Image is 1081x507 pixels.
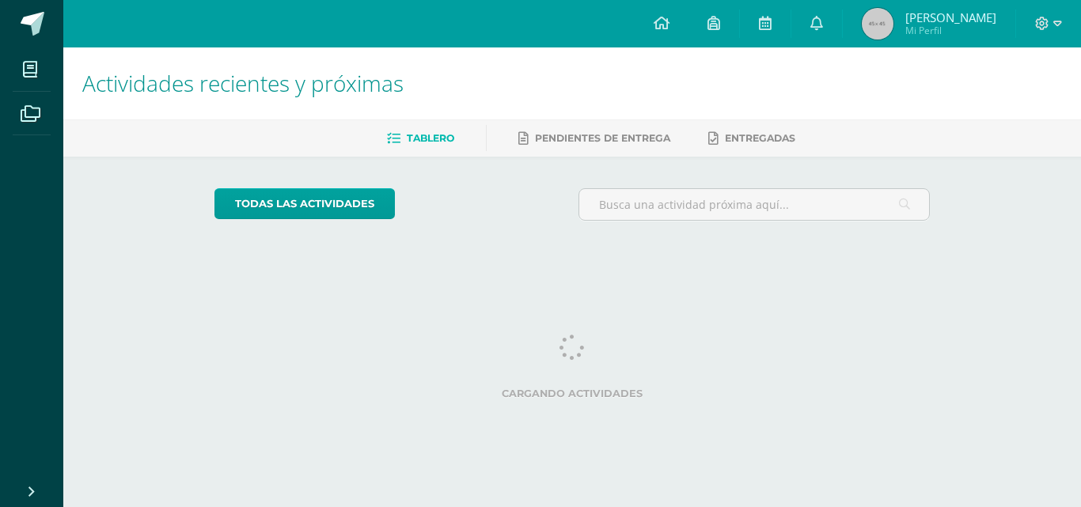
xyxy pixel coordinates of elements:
[862,8,893,40] img: 45x45
[905,24,996,37] span: Mi Perfil
[725,132,795,144] span: Entregadas
[579,189,930,220] input: Busca una actividad próxima aquí...
[82,68,404,98] span: Actividades recientes y próximas
[214,188,395,219] a: todas las Actividades
[535,132,670,144] span: Pendientes de entrega
[387,126,454,151] a: Tablero
[708,126,795,151] a: Entregadas
[905,9,996,25] span: [PERSON_NAME]
[407,132,454,144] span: Tablero
[518,126,670,151] a: Pendientes de entrega
[214,388,931,399] label: Cargando actividades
